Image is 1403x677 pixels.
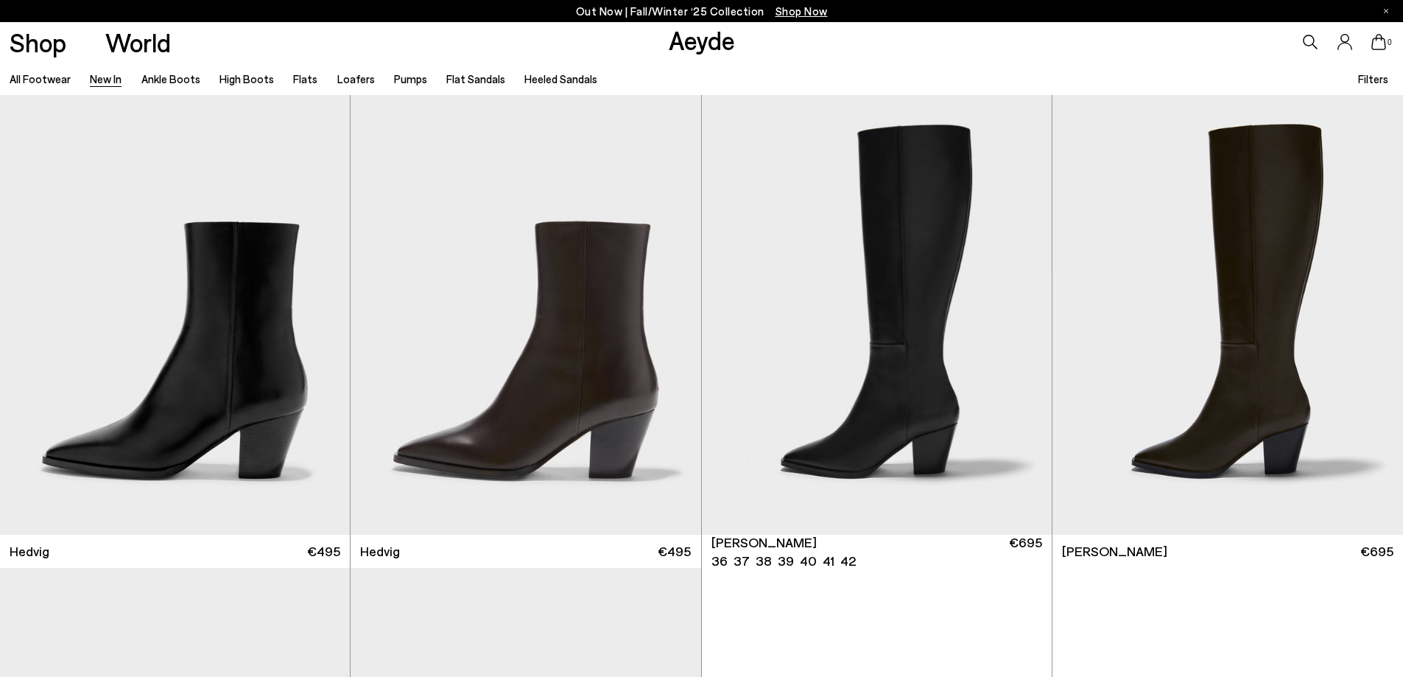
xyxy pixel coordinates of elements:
a: All Footwear [10,72,71,85]
span: [PERSON_NAME] [1062,542,1167,561]
span: €695 [1009,533,1042,570]
span: €495 [658,542,691,561]
li: 42 [840,552,856,570]
a: [PERSON_NAME] 36 37 38 39 40 41 42 €695 [702,535,1052,568]
a: Heeled Sandals [524,72,597,85]
li: 37 [734,552,750,570]
span: Hedvig [10,542,49,561]
a: Flats [293,72,317,85]
img: Hedvig Cowboy Ankle Boots [351,95,700,535]
div: 1 / 6 [702,95,1052,535]
span: [PERSON_NAME] [711,533,817,552]
a: Flat Sandals [446,72,505,85]
span: Navigate to /collections/new-in [776,4,828,18]
a: New In [90,72,122,85]
img: Minerva High Cowboy Boots [702,95,1052,535]
a: Shop [10,29,66,55]
p: Out Now | Fall/Winter ‘25 Collection [576,2,828,21]
span: Hedvig [360,542,400,561]
ul: variant [711,552,851,570]
span: €495 [307,542,340,561]
li: 40 [800,552,817,570]
span: 0 [1386,38,1393,46]
a: Hedvig €495 [351,535,700,568]
div: 2 / 6 [1052,95,1402,535]
a: High Boots [219,72,274,85]
img: Minerva High Cowboy Boots [1052,95,1402,535]
a: [PERSON_NAME] €695 [1052,535,1403,568]
a: World [105,29,171,55]
li: 36 [711,552,728,570]
a: Pumps [394,72,427,85]
a: Ankle Boots [141,72,200,85]
img: Minerva High Cowboy Boots [1052,95,1403,535]
a: 0 [1371,34,1386,50]
span: Filters [1358,72,1388,85]
a: 6 / 6 1 / 6 2 / 6 3 / 6 4 / 6 5 / 6 6 / 6 1 / 6 Next slide Previous slide [702,95,1052,535]
li: 38 [756,552,772,570]
a: Loafers [337,72,375,85]
li: 39 [778,552,794,570]
a: Aeyde [669,24,735,55]
span: €695 [1360,542,1393,561]
li: 41 [823,552,834,570]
